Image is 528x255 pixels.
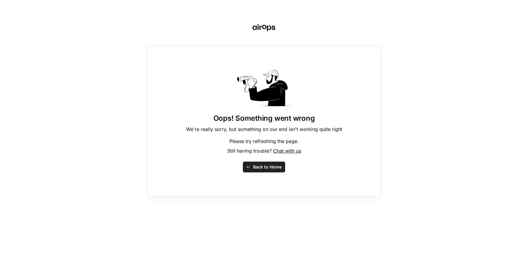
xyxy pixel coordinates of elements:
[186,126,342,133] p: We're really sorry, but something on our end isn't working quite right
[227,147,301,154] p: Still having trouble?
[243,162,285,172] button: Back to Home
[253,164,282,170] span: Back to Home
[229,138,299,145] p: Please try refreshing the page.
[213,114,315,123] h1: Oops! Something went wrong
[273,148,301,154] span: Chat with us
